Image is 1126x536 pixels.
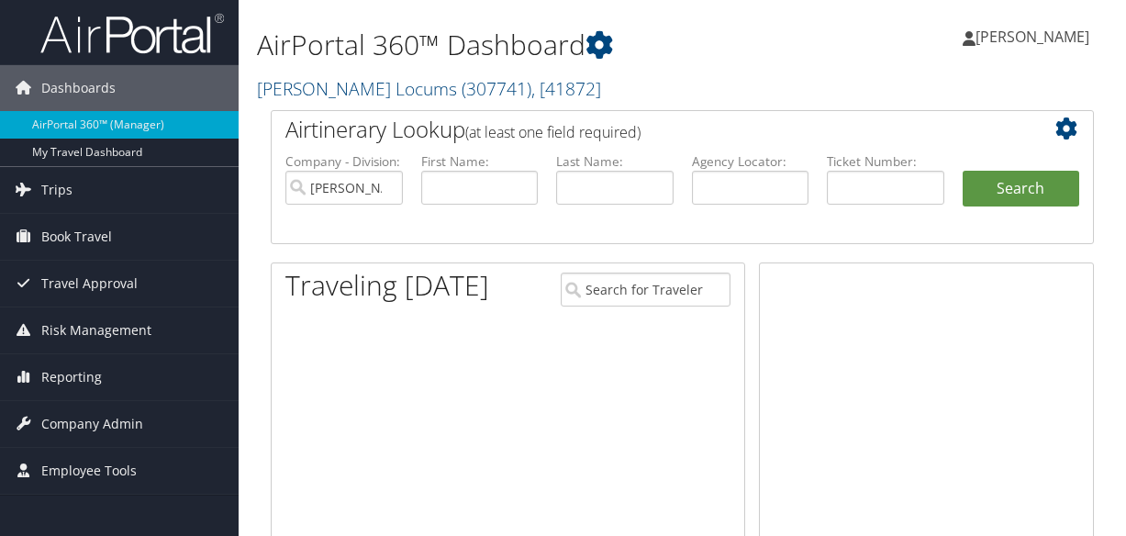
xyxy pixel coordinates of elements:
[41,214,112,260] span: Book Travel
[41,261,138,307] span: Travel Approval
[531,76,601,101] span: , [ 41872 ]
[285,114,1010,145] h2: Airtinerary Lookup
[41,401,143,447] span: Company Admin
[421,152,539,171] label: First Name:
[41,65,116,111] span: Dashboards
[40,12,224,55] img: airportal-logo.png
[257,26,824,64] h1: AirPortal 360™ Dashboard
[963,171,1080,207] button: Search
[692,152,809,171] label: Agency Locator:
[41,167,72,213] span: Trips
[41,354,102,400] span: Reporting
[285,266,489,305] h1: Traveling [DATE]
[285,152,403,171] label: Company - Division:
[975,27,1089,47] span: [PERSON_NAME]
[462,76,531,101] span: ( 307741 )
[556,152,674,171] label: Last Name:
[41,448,137,494] span: Employee Tools
[41,307,151,353] span: Risk Management
[827,152,944,171] label: Ticket Number:
[963,9,1108,64] a: [PERSON_NAME]
[257,76,601,101] a: [PERSON_NAME] Locums
[561,273,730,307] input: Search for Traveler
[465,122,641,142] span: (at least one field required)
